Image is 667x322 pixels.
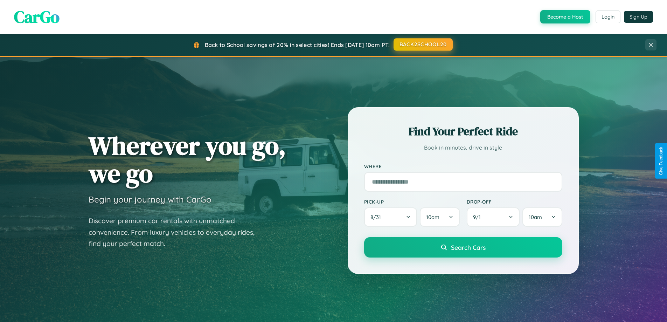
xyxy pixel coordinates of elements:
span: CarGo [14,5,60,28]
span: Back to School savings of 20% in select cities! Ends [DATE] 10am PT. [205,41,390,48]
button: Login [596,11,620,23]
span: 8 / 31 [370,214,384,220]
label: Where [364,163,562,169]
span: 10am [529,214,542,220]
h1: Wherever you go, we go [89,132,286,187]
button: 10am [522,207,562,227]
p: Book in minutes, drive in style [364,143,562,153]
button: Become a Host [540,10,590,23]
button: Search Cars [364,237,562,258]
button: Sign Up [624,11,653,23]
div: Give Feedback [659,147,663,175]
label: Drop-off [467,199,562,205]
button: BACK2SCHOOL20 [394,38,453,51]
button: 9/1 [467,207,520,227]
h3: Begin your journey with CarGo [89,194,211,205]
h2: Find Your Perfect Ride [364,124,562,139]
span: Search Cars [451,244,486,251]
span: 9 / 1 [473,214,484,220]
span: 10am [426,214,439,220]
button: 8/31 [364,207,417,227]
p: Discover premium car rentals with unmatched convenience. From luxury vehicles to everyday rides, ... [89,215,264,249]
label: Pick-up [364,199,460,205]
button: 10am [420,207,459,227]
